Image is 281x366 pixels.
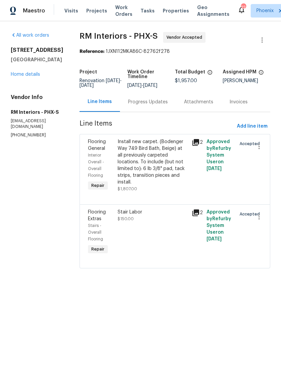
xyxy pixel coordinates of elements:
[88,139,106,151] span: Flooring General
[207,139,231,171] span: Approved by Refurby System User on
[241,4,246,11] div: 22
[240,140,262,147] span: Accepted
[175,70,205,74] h5: Total Budget
[80,78,122,88] span: -
[86,7,107,14] span: Projects
[88,98,112,105] div: Line Items
[89,182,107,189] span: Repair
[128,99,168,105] div: Progress Updates
[207,210,231,241] span: Approved by Refurby System User on
[166,34,205,41] span: Vendor Accepted
[118,209,188,215] div: Stair Labor
[11,33,49,38] a: All work orders
[229,99,248,105] div: Invoices
[240,211,262,218] span: Accepted
[80,120,234,133] span: Line Items
[127,70,175,79] h5: Work Order Timeline
[23,7,45,14] span: Maestro
[237,122,268,131] span: Add line item
[88,210,106,221] span: Flooring Extras
[115,4,132,18] span: Work Orders
[207,70,213,78] span: The total cost of line items that have been proposed by Opendoor. This sum includes line items th...
[118,187,137,191] span: $1,807.00
[80,32,158,40] span: RM Interiors - PHX-S
[207,166,222,171] span: [DATE]
[197,4,229,18] span: Geo Assignments
[11,94,63,101] h4: Vendor Info
[127,83,157,88] span: -
[192,138,202,146] div: 2
[207,237,222,241] span: [DATE]
[256,7,274,14] span: Phoenix
[11,72,40,77] a: Home details
[143,83,157,88] span: [DATE]
[258,70,264,78] span: The hpm assigned to this work order.
[11,109,63,115] h5: RM Interiors - PHX-S
[223,78,271,83] div: [PERSON_NAME]
[140,8,155,13] span: Tasks
[175,78,197,83] span: $1,957.00
[80,49,104,54] b: Reference:
[106,78,120,83] span: [DATE]
[11,118,63,130] p: [EMAIL_ADDRESS][DOMAIN_NAME]
[192,209,202,217] div: 2
[80,83,94,88] span: [DATE]
[89,246,107,253] span: Repair
[80,70,97,74] h5: Project
[88,224,103,241] span: Stairs - Overall Flooring
[11,132,63,138] p: [PHONE_NUMBER]
[118,138,188,186] div: Install new carpet. (Bodenger Way 749 Bird Bath, Beige) at all previously carpeted locations. To ...
[88,153,104,177] span: Interior Overall - Overall Flooring
[11,47,63,54] h2: [STREET_ADDRESS]
[127,83,142,88] span: [DATE]
[80,48,270,55] div: 1JXN112MKA86C-82762f278
[64,7,78,14] span: Visits
[163,7,189,14] span: Properties
[11,56,63,63] h5: [GEOGRAPHIC_DATA]
[234,120,270,133] button: Add line item
[80,78,122,88] span: Renovation
[118,217,134,221] span: $150.00
[223,70,256,74] h5: Assigned HPM
[184,99,213,105] div: Attachments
